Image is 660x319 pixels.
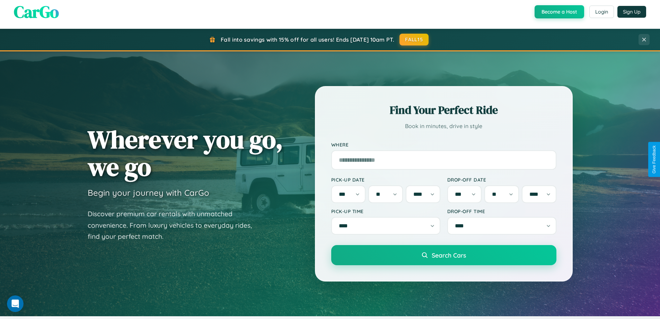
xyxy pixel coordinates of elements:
button: Login [589,6,614,18]
h3: Begin your journey with CarGo [88,187,209,198]
label: Pick-up Time [331,208,440,214]
h2: Find Your Perfect Ride [331,102,556,118]
h1: Wherever you go, we go [88,126,283,181]
label: Pick-up Date [331,177,440,183]
p: Discover premium car rentals with unmatched convenience. From luxury vehicles to everyday rides, ... [88,208,261,242]
button: Sign Up [617,6,646,18]
button: Become a Host [535,5,584,18]
iframe: Intercom live chat [7,295,24,312]
span: Fall into savings with 15% off for all users! Ends [DATE] 10am PT. [221,36,394,43]
label: Drop-off Date [447,177,556,183]
button: FALL15 [399,34,429,45]
span: Search Cars [432,251,466,259]
label: Drop-off Time [447,208,556,214]
span: CarGo [14,0,59,23]
label: Where [331,142,556,148]
p: Book in minutes, drive in style [331,121,556,131]
div: Give Feedback [652,145,657,174]
button: Search Cars [331,245,556,265]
